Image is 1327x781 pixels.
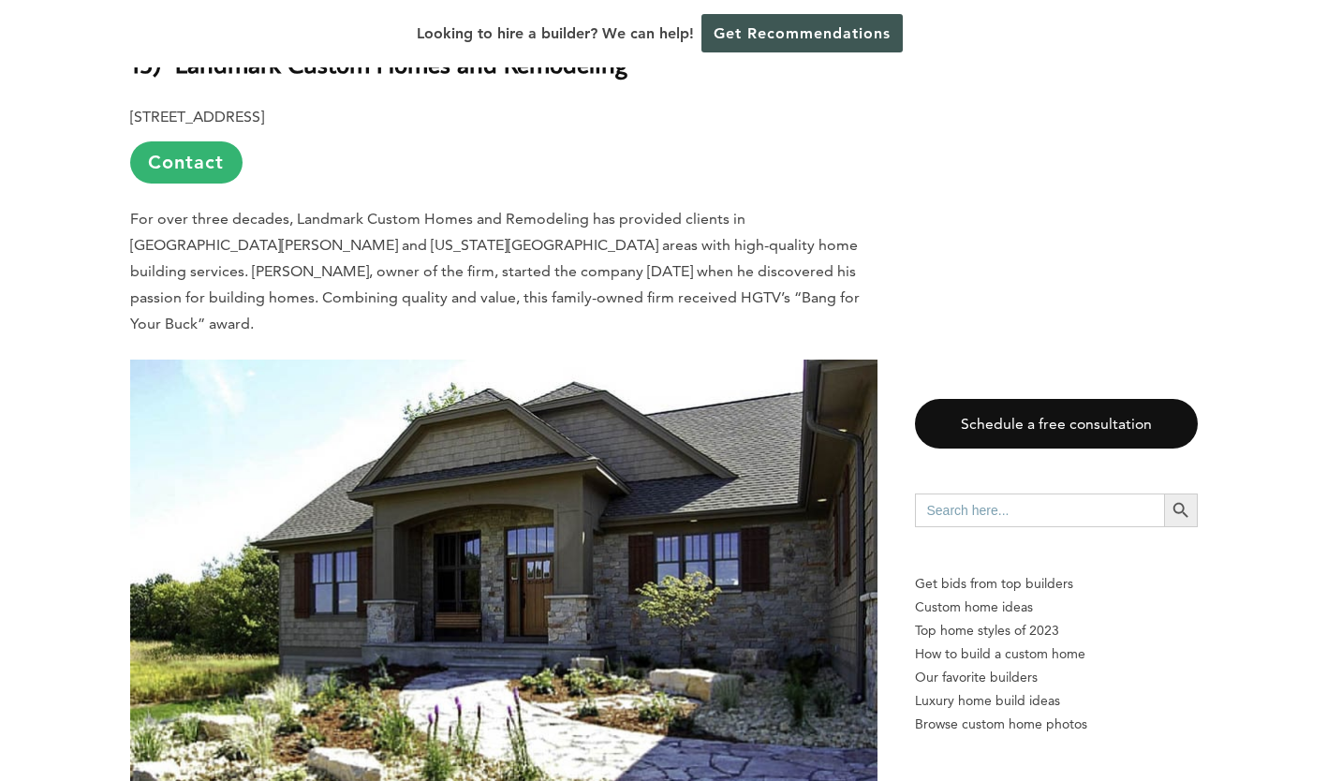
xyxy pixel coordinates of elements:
[130,141,243,184] a: Contact
[915,572,1198,596] p: Get bids from top builders
[701,14,903,52] a: Get Recommendations
[915,642,1198,666] a: How to build a custom home
[915,619,1198,642] a: Top home styles of 2023
[915,666,1198,689] a: Our favorite builders
[915,596,1198,619] a: Custom home ideas
[915,494,1164,527] input: Search here...
[130,104,877,184] p: [STREET_ADDRESS]
[915,689,1198,713] a: Luxury home build ideas
[130,210,860,332] span: For over three decades, Landmark Custom Homes and Remodeling has provided clients in [GEOGRAPHIC_...
[1171,500,1191,521] svg: Search
[915,399,1198,449] a: Schedule a free consultation
[915,713,1198,736] a: Browse custom home photos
